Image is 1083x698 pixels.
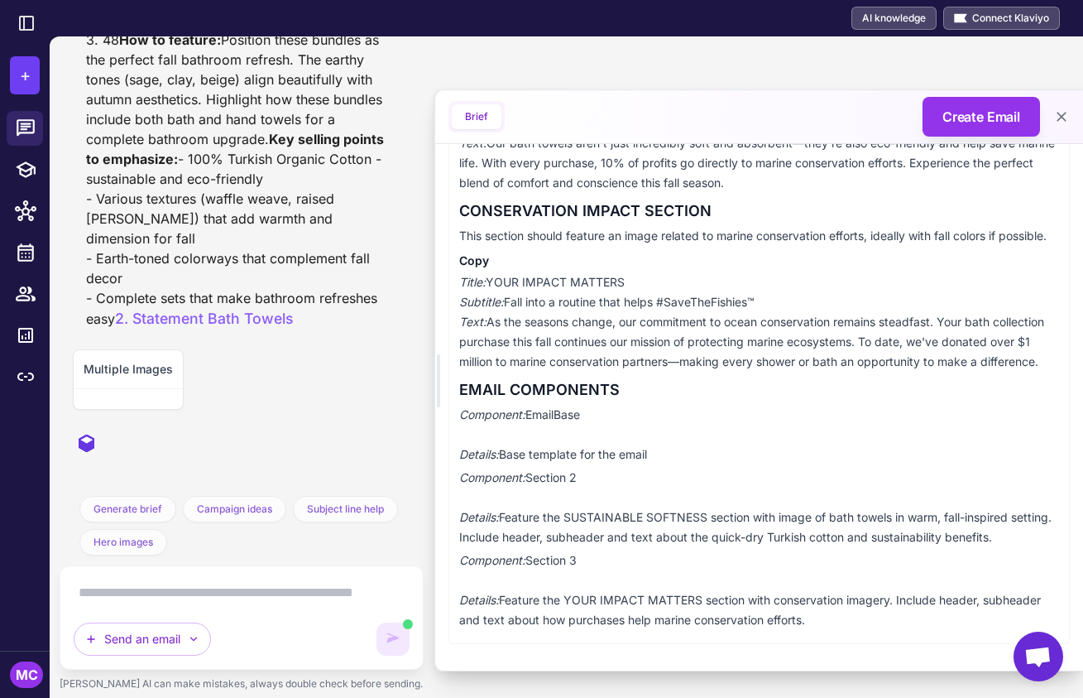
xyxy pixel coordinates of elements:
[86,131,387,167] strong: Key selling points to emphasize:
[922,97,1040,137] button: Create Email
[115,310,293,327] span: 2. Statement Bath Towels
[459,275,486,289] em: Title:
[459,510,499,524] em: Details:
[459,315,486,329] em: Text:
[459,407,525,421] em: Component:
[79,529,167,556] button: Hero images
[403,619,413,629] span: AI is generating content. You can still type but cannot send yet.
[293,496,398,522] button: Subject line help
[459,553,525,567] em: Component:
[93,502,162,517] span: Generate brief
[93,535,153,550] span: Hero images
[84,360,173,378] h3: Multiple Images
[459,551,1059,630] p: Section 3 Feature the YOUR IMPACT MATTERS section with conservation imagery. Include header, subh...
[79,496,176,522] button: Generate brief
[307,502,384,517] span: Subject line help
[60,670,424,698] div: [PERSON_NAME] AI can make mistakes, always double check before sending.
[459,226,1059,246] p: This section should feature an image related to marine conservation efforts, ideally with fall co...
[10,662,43,688] div: MC
[119,31,221,48] strong: How to feature:
[459,405,1059,465] p: EmailBase Base template for the email
[459,468,1059,547] p: Section 2 Feature the SUSTAINABLE SOFTNESS section with image of bath towels in warm, fall-inspir...
[10,56,40,94] button: +
[459,447,499,461] em: Details:
[376,623,410,656] button: AI is generating content. You can keep typing but cannot send until it completes.
[1014,632,1063,681] a: Open chat
[183,496,286,522] button: Campaign ideas
[74,623,211,656] button: Send an email
[20,63,31,88] span: +
[197,502,272,517] span: Campaign ideas
[459,253,1059,269] h4: Copy
[942,107,1020,127] span: Create Email
[943,7,1060,30] button: Connect Klaviyo
[459,272,1059,372] p: YOUR IMPACT MATTERS Fall into a routine that helps #SaveTheFishies™ As the seasons change, our co...
[459,378,1059,402] h3: EMAIL COMPONENTS
[459,470,525,484] em: Component:
[851,7,937,30] a: AI knowledge
[972,11,1049,26] span: Connect Klaviyo
[452,104,501,129] button: Brief
[459,295,504,309] em: Subtitle:
[459,593,499,607] em: Details:
[459,200,1059,223] h3: CONSERVATION IMPACT SECTION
